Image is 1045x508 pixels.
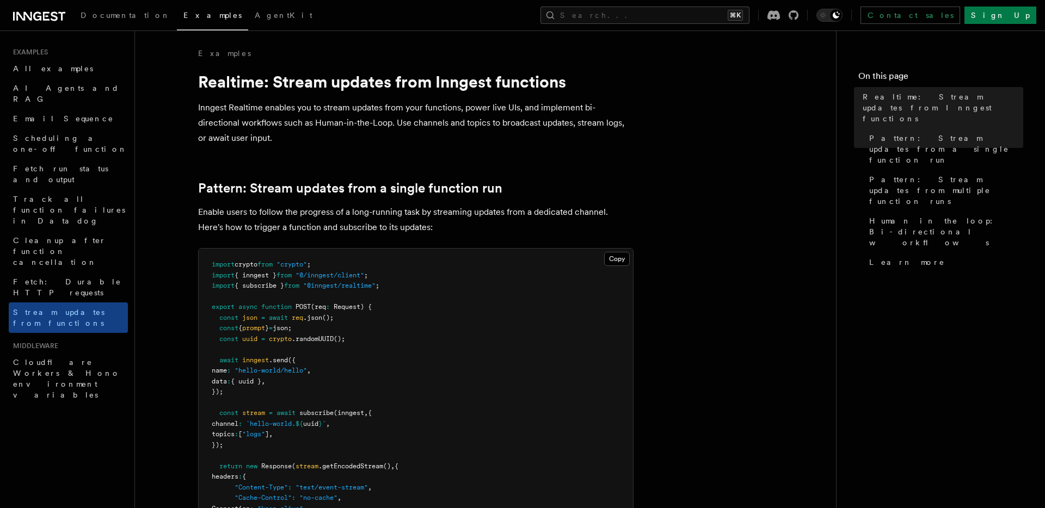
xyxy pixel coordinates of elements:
[273,324,292,332] span: json;
[964,7,1036,24] a: Sign Up
[13,114,114,123] span: Email Sequence
[81,11,170,20] span: Documentation
[212,430,235,438] span: topics
[311,303,326,311] span: (req
[9,78,128,109] a: AI Agents and RAG
[869,257,945,268] span: Learn more
[865,211,1023,252] a: Human in the loop: Bi-directional workflows
[177,3,248,30] a: Examples
[235,484,288,491] span: "Content-Type"
[269,324,273,332] span: =
[296,484,368,491] span: "text/event-stream"
[869,174,1023,207] span: Pattern: Stream updates from multiple function runs
[9,352,128,405] a: Cloudflare Workers & Hono environment variables
[13,64,93,73] span: All examples
[395,462,398,470] span: {
[235,282,284,289] span: { subscribe }
[383,462,391,470] span: ()
[368,409,372,417] span: {
[13,164,108,184] span: Fetch run status and output
[235,430,238,438] span: :
[13,195,125,225] span: Track all function failures in Datadog
[9,342,58,350] span: Middleware
[212,377,227,385] span: data
[296,303,311,311] span: POST
[235,261,257,268] span: crypto
[865,252,1023,272] a: Learn more
[74,3,177,29] a: Documentation
[288,484,292,491] span: :
[334,303,360,311] span: Request
[318,462,383,470] span: .getEncodedStream
[307,261,311,268] span: ;
[212,420,238,428] span: channel
[242,356,269,364] span: inngest
[13,134,127,153] span: Scheduling a one-off function
[334,335,345,343] span: ();
[326,420,330,428] span: ,
[13,236,106,267] span: Cleanup after function cancellation
[322,420,326,428] span: `
[198,48,251,59] a: Examples
[235,494,292,501] span: "Cache-Control"
[212,261,235,268] span: import
[303,314,322,321] span: .json
[212,303,235,311] span: export
[198,205,634,235] p: Enable users to follow the progress of a long-running task by streaming updates from a dedicated ...
[269,409,273,417] span: =
[303,282,376,289] span: "@inngest/realtime"
[9,159,128,189] a: Fetch run status and output
[269,314,288,321] span: await
[212,271,235,279] span: import
[326,303,330,311] span: :
[238,303,257,311] span: async
[261,335,265,343] span: =
[292,494,296,501] span: :
[235,367,307,374] span: "hello-world/hello"
[296,420,303,428] span: ${
[292,335,334,343] span: .randomUUID
[238,324,242,332] span: {
[13,84,119,103] span: AI Agents and RAG
[276,261,307,268] span: "crypto"
[728,10,743,21] kbd: ⌘K
[246,462,257,470] span: new
[9,272,128,302] a: Fetch: Durable HTTP requests
[255,11,312,20] span: AgentKit
[307,367,311,374] span: ,
[242,314,257,321] span: json
[198,72,634,91] h1: Realtime: Stream updates from Inngest functions
[299,494,337,501] span: "no-cache"
[219,335,238,343] span: const
[276,409,296,417] span: await
[816,9,843,22] button: Toggle dark mode
[858,87,1023,128] a: Realtime: Stream updates from Inngest functions
[863,91,1023,124] span: Realtime: Stream updates from Inngest functions
[292,314,303,321] span: req
[198,100,634,146] p: Inngest Realtime enables you to stream updates from your functions, power live UIs, and implement...
[231,377,261,385] span: { uuid }
[376,282,379,289] span: ;
[269,430,273,438] span: ,
[242,409,265,417] span: stream
[9,128,128,159] a: Scheduling a one-off function
[9,59,128,78] a: All examples
[391,462,395,470] span: ,
[337,494,341,501] span: ,
[242,324,265,332] span: prompt
[9,302,128,333] a: Stream updates from functions
[360,303,372,311] span: ) {
[540,7,749,24] button: Search...⌘K
[261,377,265,385] span: ,
[219,356,238,364] span: await
[227,367,231,374] span: :
[9,48,48,57] span: Examples
[238,473,242,480] span: :
[869,133,1023,165] span: Pattern: Stream updates from a single function run
[227,377,231,385] span: :
[212,367,227,374] span: name
[242,430,265,438] span: "logs"
[9,109,128,128] a: Email Sequence
[198,181,502,196] a: Pattern: Stream updates from a single function run
[13,308,104,327] span: Stream updates from functions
